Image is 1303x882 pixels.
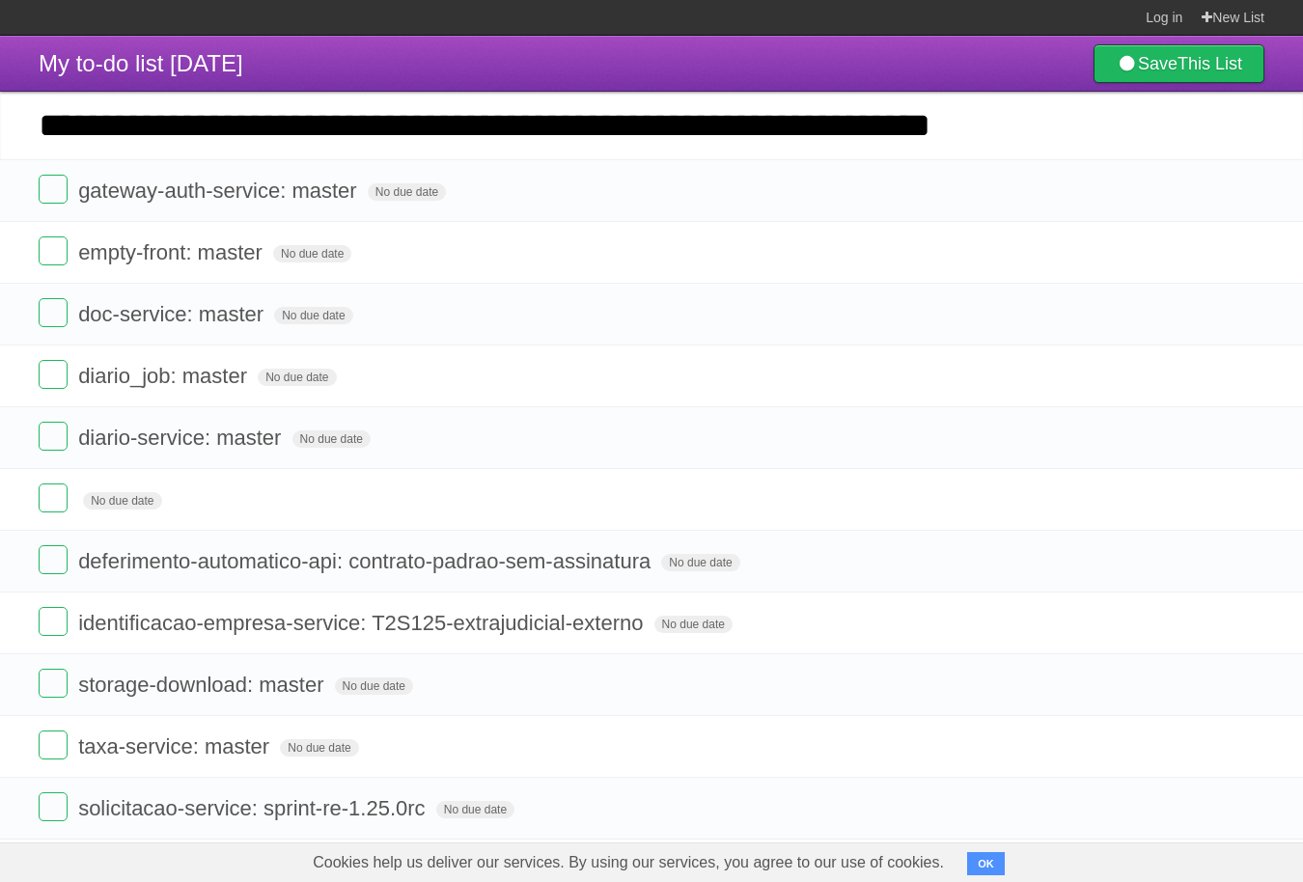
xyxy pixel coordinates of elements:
a: SaveThis List [1094,44,1264,83]
span: Cookies help us deliver our services. By using our services, you agree to our use of cookies. [293,843,963,882]
span: gateway-auth-service: master [78,179,362,203]
span: identificacao-empresa-service: T2S125-extrajudicial-externo [78,611,648,635]
span: diario-service: master [78,426,286,450]
span: No due date [83,492,161,510]
b: This List [1178,54,1242,73]
span: storage-download: master [78,673,328,697]
label: Done [39,175,68,204]
span: No due date [335,677,413,695]
span: No due date [292,430,371,448]
label: Done [39,298,68,327]
label: Done [39,483,68,512]
label: Done [39,545,68,574]
span: No due date [274,307,352,324]
label: Done [39,792,68,821]
span: No due date [280,739,358,757]
span: My to-do list [DATE] [39,50,243,76]
span: taxa-service: master [78,734,274,758]
span: No due date [258,369,336,386]
span: doc-service: master [78,302,268,326]
span: empty-front: master [78,240,267,264]
span: No due date [654,616,733,633]
label: Done [39,360,68,389]
span: No due date [436,801,514,818]
label: Done [39,422,68,451]
label: Done [39,236,68,265]
span: diario_job: master [78,364,252,388]
span: solicitacao-service: sprint-re-1.25.0rc [78,796,430,820]
button: OK [967,852,1005,875]
span: No due date [661,554,739,571]
label: Done [39,730,68,759]
label: Done [39,607,68,636]
span: No due date [368,183,446,201]
span: deferimento-automatico-api: contrato-padrao-sem-assinatura [78,549,655,573]
label: Done [39,669,68,698]
span: No due date [273,245,351,262]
